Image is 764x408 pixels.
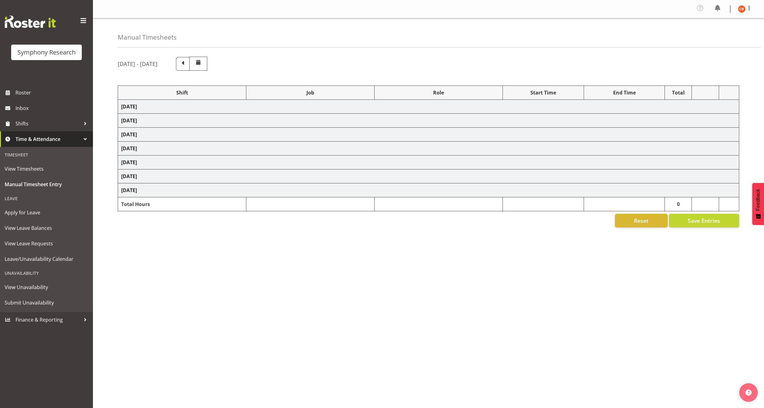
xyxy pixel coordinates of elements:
td: [DATE] [118,128,739,142]
div: Leave [2,192,91,205]
a: Leave/Unavailability Calendar [2,251,91,267]
div: Job [249,89,371,96]
td: [DATE] [118,156,739,169]
td: [DATE] [118,142,739,156]
span: Feedback [755,189,761,211]
span: Time & Attendance [15,134,81,144]
span: View Leave Balances [5,223,88,233]
div: Unavailability [2,267,91,279]
a: View Leave Requests [2,236,91,251]
td: [DATE] [118,169,739,183]
img: help-xxl-2.png [745,389,752,396]
td: 0 [665,197,692,211]
img: chelsea-bartlett11426.jpg [738,5,745,13]
td: [DATE] [118,100,739,114]
a: Apply for Leave [2,205,91,220]
div: Symphony Research [17,48,76,57]
span: Inbox [15,103,90,113]
h4: Manual Timesheets [118,34,177,41]
a: View Unavailability [2,279,91,295]
a: Submit Unavailability [2,295,91,310]
span: View Leave Requests [5,239,88,248]
button: Save Entries [669,214,739,227]
img: Rosterit website logo [5,15,56,28]
span: View Timesheets [5,164,88,173]
button: Reset [615,214,668,227]
div: End Time [587,89,662,96]
div: Shift [121,89,243,96]
span: Save Entries [688,217,720,225]
span: Roster [15,88,90,97]
span: Leave/Unavailability Calendar [5,254,88,264]
div: Timesheet [2,148,91,161]
h5: [DATE] - [DATE] [118,60,157,67]
span: Apply for Leave [5,208,88,217]
td: Total Hours [118,197,246,211]
span: Submit Unavailability [5,298,88,307]
a: View Leave Balances [2,220,91,236]
span: Manual Timesheet Entry [5,180,88,189]
span: Reset [634,217,648,225]
div: Total [668,89,688,96]
a: View Timesheets [2,161,91,177]
div: Start Time [506,89,581,96]
span: Shifts [15,119,81,128]
td: [DATE] [118,114,739,128]
button: Feedback - Show survey [752,183,764,225]
div: Role [378,89,499,96]
span: View Unavailability [5,283,88,292]
span: Finance & Reporting [15,315,81,324]
td: [DATE] [118,183,739,197]
a: Manual Timesheet Entry [2,177,91,192]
